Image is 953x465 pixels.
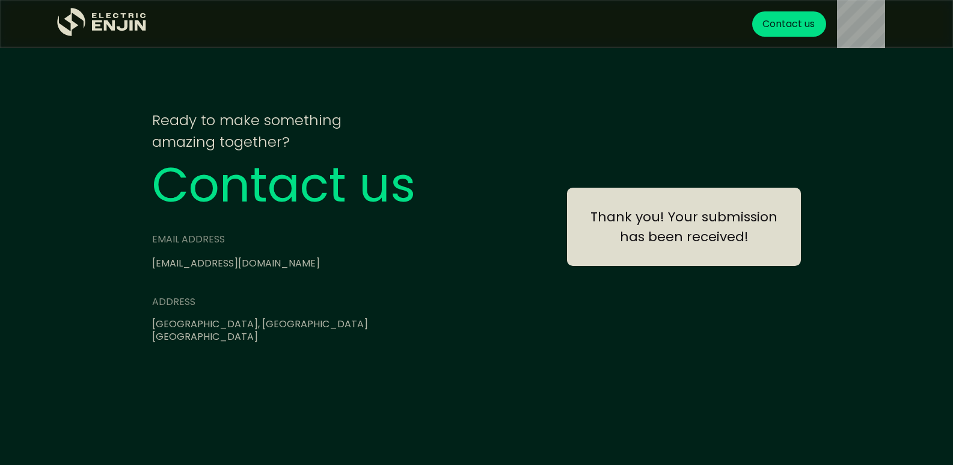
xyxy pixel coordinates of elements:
[152,256,320,270] a: [EMAIL_ADDRESS][DOMAIN_NAME]
[57,8,147,41] a: home
[152,318,495,331] div: [GEOGRAPHIC_DATA], [GEOGRAPHIC_DATA]
[762,17,815,31] div: Contact us
[152,295,495,309] div: address
[152,331,495,343] div: [GEOGRAPHIC_DATA]
[567,188,800,266] div: Email Form success
[152,161,495,209] div: Contact us
[579,207,788,247] div: Thank you! Your submission has been received!
[152,232,320,247] div: email address
[152,109,495,153] div: Ready to make something amazing together?
[752,11,826,37] a: Contact us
